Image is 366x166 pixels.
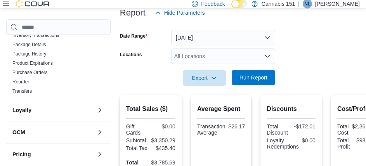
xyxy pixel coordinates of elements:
[12,106,94,114] button: Loyalty
[337,123,349,136] div: Total Cost
[126,104,175,114] h2: Total Sales ($)
[152,145,175,151] div: $435.40
[12,41,46,48] span: Package Details
[197,123,225,136] div: Transaction Average
[302,137,316,144] div: $0.00
[267,137,299,150] div: Loyalty Redemptions
[12,42,46,47] a: Package Details
[171,30,275,45] button: [DATE]
[120,52,142,58] label: Locations
[12,88,32,94] a: Transfers
[95,128,104,137] button: OCM
[12,69,48,76] span: Purchase Orders
[126,145,149,151] div: Total Tax
[231,8,232,9] span: Dark Mode
[152,123,175,130] div: $0.00
[151,159,175,166] div: $3,785.69
[12,51,46,57] a: Package History
[232,70,275,85] button: Run Report
[187,70,222,86] span: Export
[293,123,316,130] div: -$172.01
[12,79,29,85] a: Reorder
[95,150,104,159] button: Pricing
[12,33,59,38] a: Inventory Transactions
[12,70,48,75] a: Purchase Orders
[183,70,226,86] button: Export
[12,150,94,158] button: Pricing
[12,128,94,136] button: OCM
[267,123,290,136] div: Total Discount
[229,123,245,130] div: $26.17
[12,88,32,94] span: Transfers
[152,5,208,21] button: Hide Parameters
[95,105,104,115] button: Loyalty
[12,60,53,66] span: Product Expirations
[12,128,25,136] h3: OCM
[264,53,271,59] button: Open list of options
[337,137,353,150] div: Total Profit
[12,106,31,114] h3: Loyalty
[120,33,147,39] label: Date Range
[164,9,205,17] span: Hide Parameters
[126,123,149,136] div: Gift Cards
[151,137,175,144] div: $3,350.29
[12,32,59,38] span: Inventory Transactions
[120,8,146,17] h3: Report
[197,104,245,114] h2: Average Spent
[12,150,31,158] h3: Pricing
[12,61,53,66] a: Product Expirations
[126,137,148,144] div: Subtotal
[267,104,316,114] h2: Discounts
[239,74,267,81] span: Run Report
